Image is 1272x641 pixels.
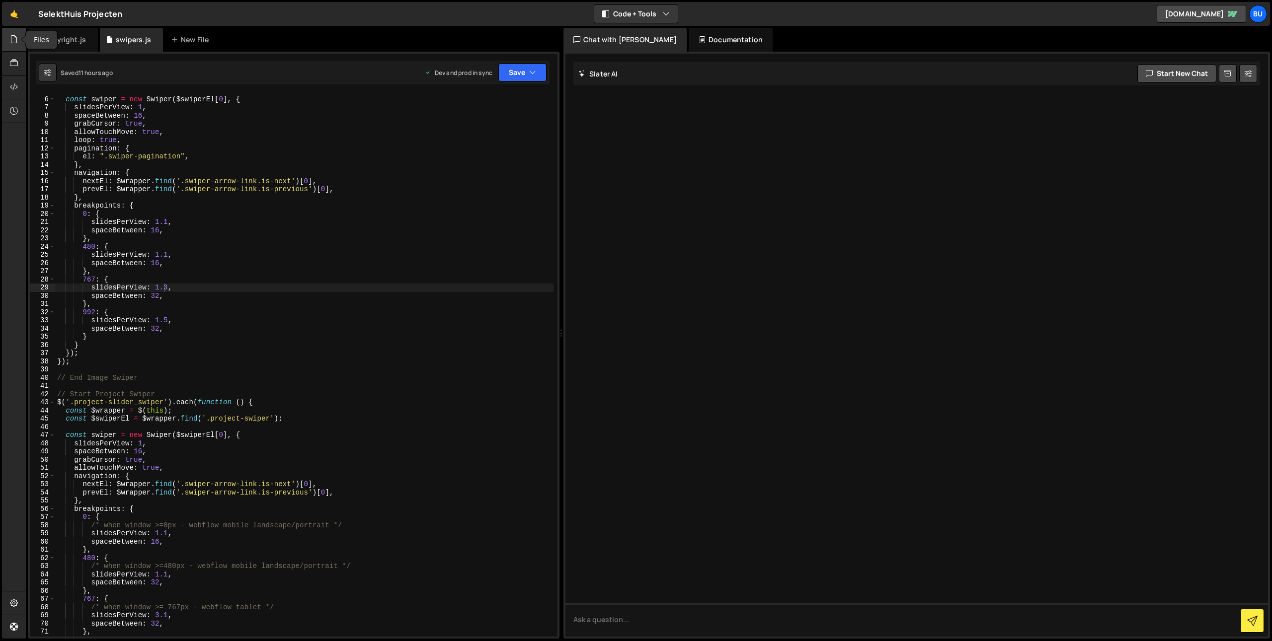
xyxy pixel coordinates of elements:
[30,152,55,161] div: 13
[30,95,55,104] div: 6
[30,308,55,317] div: 32
[30,513,55,521] div: 57
[30,628,55,636] div: 71
[30,620,55,628] div: 70
[30,144,55,153] div: 12
[30,447,55,456] div: 49
[30,341,55,350] div: 36
[30,431,55,439] div: 47
[30,562,55,570] div: 63
[30,112,55,120] div: 8
[30,316,55,325] div: 33
[30,390,55,399] div: 42
[30,177,55,186] div: 16
[116,35,151,45] div: swipers.js
[30,521,55,530] div: 58
[30,587,55,595] div: 66
[30,407,55,415] div: 44
[30,570,55,579] div: 64
[30,267,55,276] div: 27
[30,423,55,431] div: 46
[30,529,55,538] div: 59
[2,2,26,26] a: 🤙
[30,120,55,128] div: 9
[30,595,55,603] div: 67
[1137,65,1216,82] button: Start new chat
[30,611,55,620] div: 69
[425,69,492,77] div: Dev and prod in sync
[38,8,122,20] div: SelektHuis Projecten
[30,472,55,481] div: 52
[30,194,55,202] div: 18
[30,374,55,382] div: 40
[30,489,55,497] div: 54
[30,497,55,505] div: 55
[30,398,55,407] div: 43
[30,169,55,177] div: 15
[30,276,55,284] div: 28
[30,546,55,554] div: 61
[30,136,55,144] div: 11
[30,234,55,243] div: 23
[26,31,57,49] div: Files
[30,292,55,300] div: 30
[578,69,618,78] h2: Slater AI
[498,64,547,81] button: Save
[30,603,55,612] div: 68
[61,69,113,77] div: Saved
[171,35,213,45] div: New File
[594,5,678,23] button: Code + Tools
[30,415,55,423] div: 45
[30,251,55,259] div: 25
[79,69,113,77] div: 11 hours ago
[30,365,55,374] div: 39
[30,357,55,366] div: 38
[689,28,773,52] div: Documentation
[30,210,55,218] div: 20
[30,538,55,546] div: 60
[30,505,55,513] div: 56
[30,349,55,357] div: 37
[30,464,55,472] div: 51
[30,439,55,448] div: 48
[30,578,55,587] div: 65
[30,103,55,112] div: 7
[30,554,55,563] div: 62
[30,284,55,292] div: 29
[30,325,55,333] div: 34
[30,185,55,194] div: 17
[30,226,55,235] div: 22
[30,259,55,268] div: 26
[30,456,55,464] div: 50
[30,480,55,489] div: 53
[30,128,55,137] div: 10
[30,300,55,308] div: 31
[44,35,86,45] div: copyright.js
[30,243,55,251] div: 24
[1249,5,1267,23] a: Bu
[563,28,687,52] div: Chat with [PERSON_NAME]
[30,382,55,390] div: 41
[30,333,55,341] div: 35
[30,202,55,210] div: 19
[30,161,55,169] div: 14
[1157,5,1246,23] a: [DOMAIN_NAME]
[30,218,55,226] div: 21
